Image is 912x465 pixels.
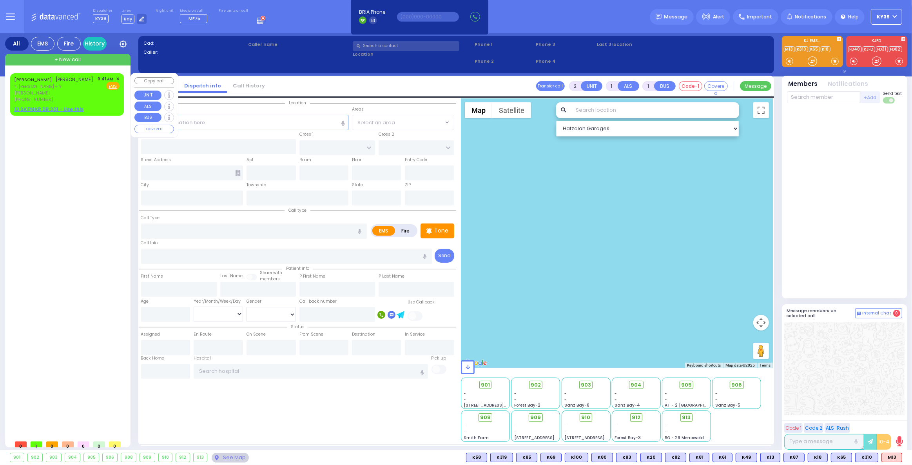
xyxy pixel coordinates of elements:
div: BLS [831,453,852,462]
a: K65 [809,46,820,52]
div: 904 [65,453,80,462]
span: 905 [681,381,692,389]
div: ALS [881,453,902,462]
button: Toggle fullscreen view [753,102,769,118]
label: ZIP [405,182,411,188]
span: 909 [530,414,541,421]
span: MF75 [189,15,200,22]
label: Township [247,182,266,188]
button: Transfer call [536,81,565,91]
div: See map [212,453,248,463]
label: Cross 1 [299,131,314,138]
div: 910 [159,453,172,462]
a: FD40 [848,46,862,52]
div: BLS [855,453,878,462]
span: - [665,396,667,402]
button: Show satellite imagery [492,102,531,118]
div: K61 [713,453,733,462]
button: ALS-Rush [825,423,850,433]
span: 0 [78,441,89,447]
label: Destination [352,331,375,338]
button: Map camera controls [753,315,769,331]
label: Night unit [156,9,173,13]
span: 904 [631,381,642,389]
label: Call back number [299,298,337,305]
span: Important [747,13,772,20]
div: K100 [565,453,588,462]
span: ר' [PERSON_NAME] - ר' [PERSON_NAME] [14,83,95,96]
a: Dispatch info [178,82,227,89]
span: KY39 [93,14,109,23]
span: - [715,391,718,396]
a: [PERSON_NAME] [14,76,52,83]
div: K85 [516,453,537,462]
label: KJ EMS... [782,39,843,44]
div: BLS [591,453,613,462]
a: M13 [784,46,795,52]
div: 913 [194,453,207,462]
div: K319 [490,453,513,462]
span: 901 [481,381,490,389]
span: 910 [582,414,591,421]
label: Fire [395,226,417,236]
div: 906 [103,453,118,462]
span: Phone 4 [536,58,594,65]
h5: Message members on selected call [787,308,855,318]
div: K82 [665,453,686,462]
div: 905 [84,453,99,462]
label: Back Home [141,355,165,361]
span: 903 [581,381,591,389]
label: Caller name [248,41,350,48]
label: Use Callback [408,299,435,305]
div: 901 [10,453,24,462]
span: 1 [31,441,42,447]
button: Message [740,81,771,91]
span: 9:41 AM [98,76,114,82]
div: BLS [466,453,487,462]
label: City [141,182,149,188]
span: Sanz Bay-6 [564,402,589,408]
div: BLS [516,453,537,462]
label: Last Name [220,273,243,279]
span: - [564,396,567,402]
span: Patient info [282,265,313,271]
button: ALS [134,102,161,111]
span: - [615,423,617,429]
input: Search hospital [194,364,428,379]
span: [STREET_ADDRESS][PERSON_NAME] [464,402,538,408]
div: BLS [713,453,733,462]
label: Entry Code [405,157,427,163]
label: Call Info [141,240,158,246]
div: 903 [46,453,61,462]
span: Location [285,100,310,106]
u: 13 SATMAR DR 301 - Use this [14,106,83,113]
span: Sanz Bay-4 [615,402,640,408]
span: 0 [46,441,58,447]
a: FD62 [889,46,902,52]
span: [PERSON_NAME] [56,76,94,83]
button: Covered [704,81,728,91]
div: K69 [540,453,562,462]
span: [PHONE_NUMBER] [14,96,53,102]
div: K18 [808,453,828,462]
label: Location [353,51,472,58]
div: BLS [689,453,709,462]
span: - [464,429,466,435]
img: Logo [31,12,83,22]
button: UNIT [134,91,161,100]
a: Call History [227,82,271,89]
span: BG - 29 Merriewold S. [665,435,709,441]
a: KJFD [863,46,875,52]
span: Sanz Bay-5 [715,402,740,408]
a: History [83,37,107,51]
div: K65 [831,453,852,462]
span: - [715,396,718,402]
label: Apt [247,157,254,163]
span: - [514,391,517,396]
input: Search location [571,102,739,118]
span: Bay [121,15,134,24]
span: 0 [109,441,121,447]
span: + New call [54,56,81,64]
img: comment-alt.png [857,312,861,316]
div: BLS [565,453,588,462]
